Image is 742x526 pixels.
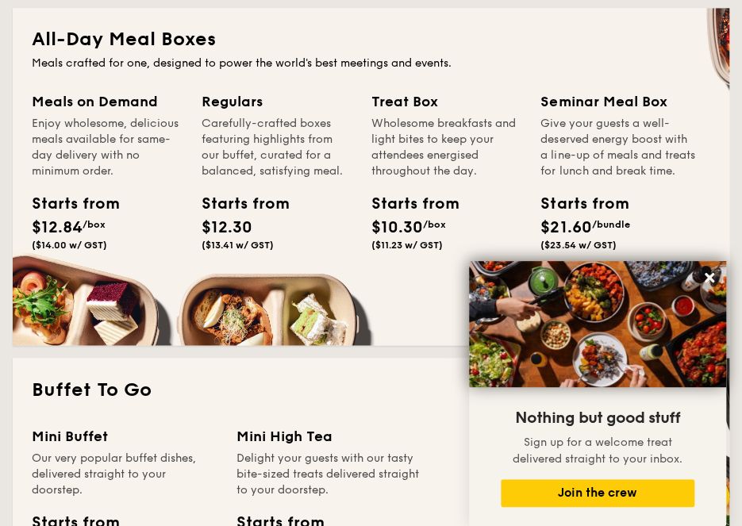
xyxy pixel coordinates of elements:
div: Carefully-crafted boxes featuring highlights from our buffet, curated for a balanced, satisfying ... [202,116,352,179]
span: $12.84 [32,218,83,237]
div: Meals crafted for one, designed to power the world's best meetings and events. [32,56,710,71]
button: Join the crew [501,479,694,507]
span: $10.30 [371,218,423,237]
span: ($11.23 w/ GST) [371,240,443,251]
button: Close [697,265,722,290]
span: /box [423,219,446,230]
span: ($23.54 w/ GST) [540,240,616,251]
span: /box [83,219,106,230]
div: Mini Buffet [32,424,217,447]
span: ($13.41 w/ GST) [202,240,274,251]
div: Regulars [202,90,352,113]
h2: All-Day Meal Boxes [32,27,710,52]
div: Starts from [371,192,440,216]
span: /bundle [591,219,629,230]
div: Wholesome breakfasts and light bites to keep your attendees energised throughout the day. [371,116,522,179]
div: Enjoy wholesome, delicious meals available for same-day delivery with no minimum order. [32,116,183,179]
span: $21.60 [540,218,591,237]
div: Starts from [202,192,271,216]
span: Sign up for a welcome treat delivered straight to your inbox. [513,436,682,466]
div: Mini High Tea [236,424,422,447]
div: Seminar Meal Box [540,90,695,113]
div: Give your guests a well-deserved energy boost with a line-up of meals and treats for lunch and br... [540,116,695,179]
img: DSC07876-Edit02-Large.jpeg [469,261,726,387]
span: Nothing but good stuff [515,409,680,428]
div: Starts from [32,192,101,216]
div: Our very popular buffet dishes, delivered straight to your doorstep. [32,450,217,497]
span: ($14.00 w/ GST) [32,240,107,251]
div: Treat Box [371,90,522,113]
span: $12.30 [202,218,252,237]
h2: Buffet To Go [32,377,710,402]
div: Meals on Demand [32,90,183,113]
div: Starts from [540,192,612,216]
div: Delight your guests with our tasty bite-sized treats delivered straight to your doorstep. [236,450,422,497]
